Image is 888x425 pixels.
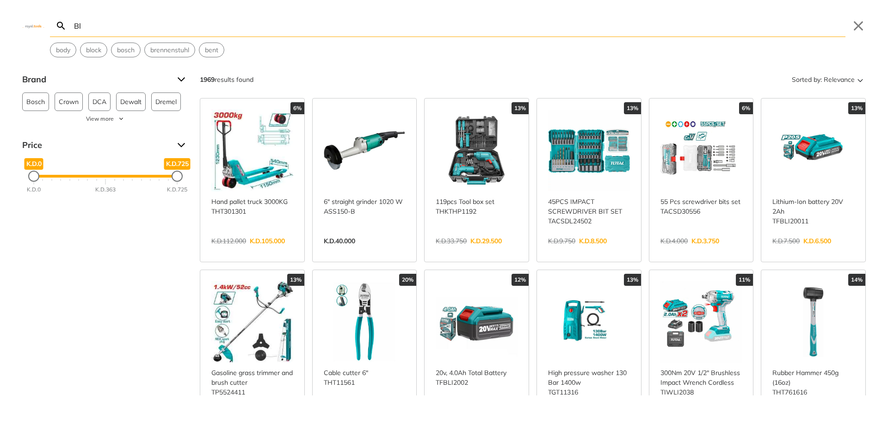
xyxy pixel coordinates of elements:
strong: 1969 [200,75,215,84]
span: Crown [59,93,79,111]
div: Maximum Price [172,171,183,182]
button: Bosch [22,92,49,111]
button: Select suggestion: bent [199,43,224,57]
button: Dremel [151,92,181,111]
div: 14% [848,274,865,286]
div: K.D.0 [27,185,41,194]
button: View more [22,115,189,123]
div: K.D.363 [95,185,116,194]
span: bent [205,45,218,55]
div: Suggestion: block [80,43,107,57]
div: Suggestion: brennenstuhl [144,43,195,57]
span: DCA [92,93,106,111]
div: Suggestion: bosch [111,43,141,57]
span: Brand [22,72,170,87]
div: Minimum Price [28,171,39,182]
span: Relevance [824,72,855,87]
button: Crown [55,92,83,111]
svg: Sort [855,74,866,85]
input: Search… [72,15,845,37]
button: Select suggestion: brennenstuhl [145,43,195,57]
div: 11% [736,274,753,286]
span: body [56,45,70,55]
div: 13% [848,102,865,114]
div: 13% [624,274,641,286]
svg: Search [55,20,67,31]
button: Select suggestion: body [50,43,76,57]
span: View more [86,115,114,123]
button: Select suggestion: block [80,43,107,57]
button: Select suggestion: bosch [111,43,140,57]
div: K.D.725 [167,185,187,194]
div: Suggestion: bent [199,43,224,57]
div: 20% [399,274,416,286]
div: 13% [287,274,304,286]
span: block [86,45,101,55]
button: Dewalt [116,92,146,111]
div: results found [200,72,253,87]
button: Close [851,18,866,33]
button: Sorted by:Relevance Sort [790,72,866,87]
div: 13% [512,102,529,114]
span: Dewalt [120,93,142,111]
span: bosch [117,45,135,55]
div: 6% [739,102,753,114]
div: 12% [512,274,529,286]
div: 13% [624,102,641,114]
div: 6% [290,102,304,114]
div: Suggestion: body [50,43,76,57]
span: Dremel [155,93,177,111]
img: Close [22,24,44,28]
span: brennenstuhl [150,45,189,55]
span: Price [22,138,170,153]
span: Bosch [26,93,45,111]
button: DCA [88,92,111,111]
